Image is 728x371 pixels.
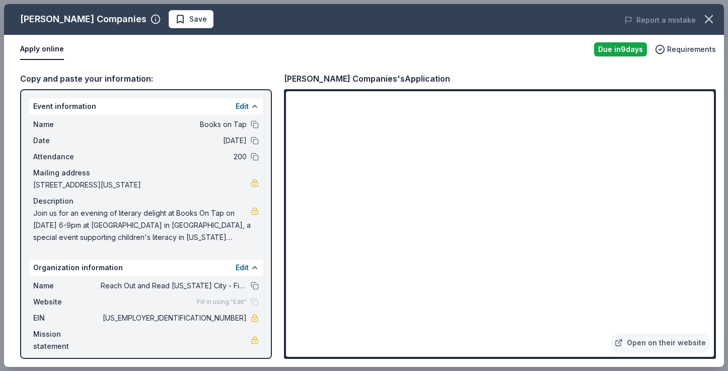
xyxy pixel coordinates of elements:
div: Organization information [29,260,263,276]
div: [PERSON_NAME] Companies's Application [284,72,450,85]
span: Fill in using "Edit" [197,298,247,306]
span: Date [33,135,101,147]
button: Apply online [20,39,64,60]
span: Books on Tap [101,118,247,131]
div: Event information [29,98,263,114]
button: Requirements [655,43,716,55]
button: Edit [236,262,249,274]
span: Name [33,280,101,292]
div: Mailing address [33,167,259,179]
span: [US_EMPLOYER_IDENTIFICATION_NUMBER] [101,312,247,324]
span: Join us for an evening of literary delight at Books On Tap on [DATE] 6-9pm at [GEOGRAPHIC_DATA] i... [33,207,251,243]
div: [PERSON_NAME] Companies [20,11,147,27]
span: Save [189,13,207,25]
button: Save [169,10,213,28]
span: 200 [101,151,247,163]
span: Reach Out and Read [US_STATE] City - Fiscal Agent KU Endowment [101,280,247,292]
span: Name [33,118,101,131]
span: EIN [33,312,101,324]
button: Edit [236,100,249,112]
span: Attendance [33,151,101,163]
a: Open on their website [611,333,710,353]
button: Report a mistake [624,14,696,26]
div: Copy and paste your information: [20,72,272,85]
span: Website [33,296,101,308]
span: Requirements [667,43,716,55]
div: Description [33,195,259,207]
span: [STREET_ADDRESS][US_STATE] [33,179,251,191]
span: [DATE] [101,135,247,147]
div: Due in 9 days [594,42,647,56]
span: Mission statement [33,328,101,352]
